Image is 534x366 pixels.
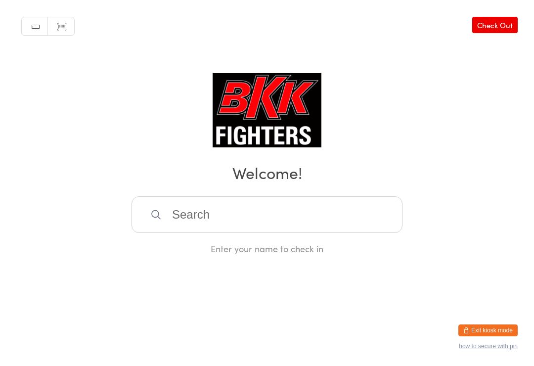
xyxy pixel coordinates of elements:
[10,161,524,183] h2: Welcome!
[132,196,402,233] input: Search
[472,17,518,33] a: Check Out
[459,343,518,350] button: how to secure with pin
[132,242,402,255] div: Enter your name to check in
[458,324,518,336] button: Exit kiosk mode
[213,73,322,147] img: BKK Fighters Colchester Ltd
